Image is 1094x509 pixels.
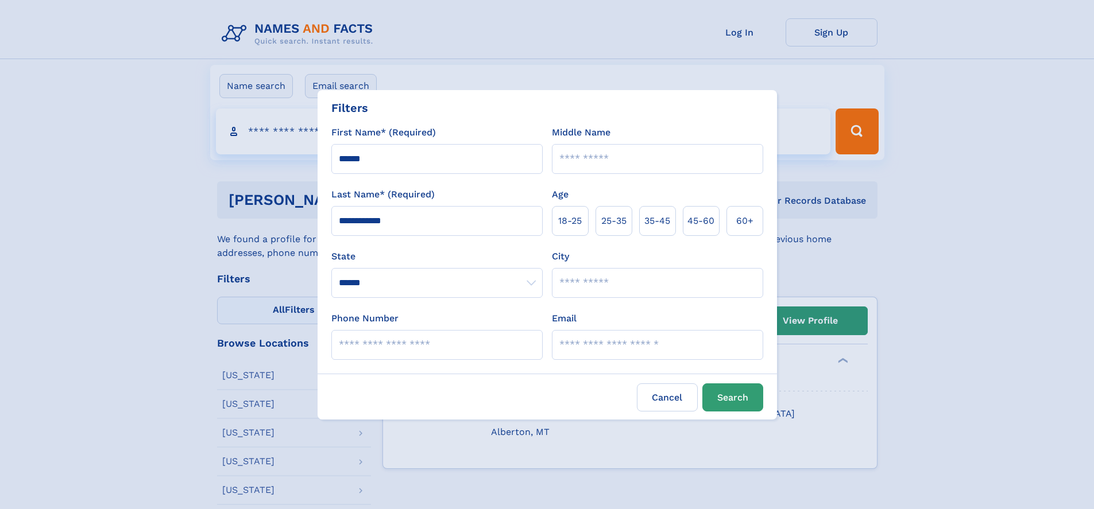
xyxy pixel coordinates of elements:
[702,383,763,411] button: Search
[601,214,627,228] span: 25‑35
[552,188,569,201] label: Age
[552,250,569,263] label: City
[558,214,582,228] span: 18‑25
[331,250,543,263] label: State
[331,188,435,201] label: Last Name* (Required)
[331,126,436,139] label: First Name* (Required)
[736,214,753,228] span: 60+
[552,126,610,139] label: Middle Name
[552,312,577,325] label: Email
[331,99,368,116] div: Filters
[637,383,698,411] label: Cancel
[331,312,399,325] label: Phone Number
[687,214,714,228] span: 45‑60
[644,214,670,228] span: 35‑45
